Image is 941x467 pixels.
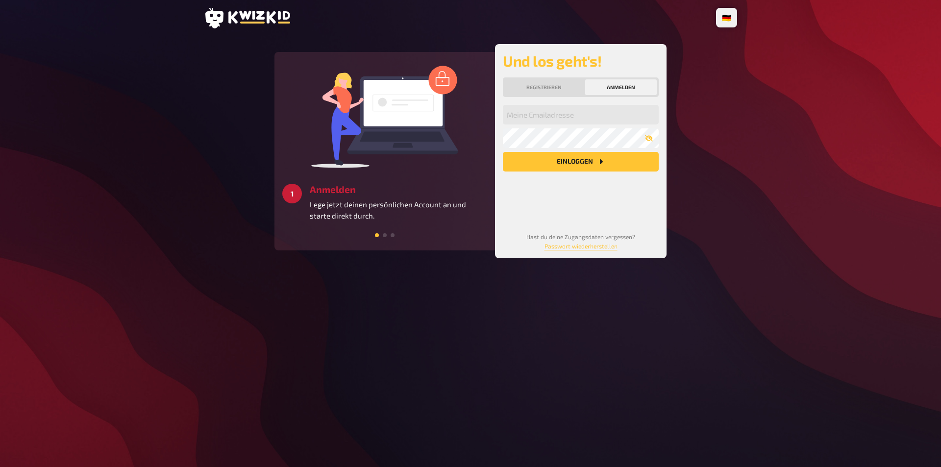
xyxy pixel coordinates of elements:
[718,10,735,25] li: 🇩🇪
[503,52,659,70] h2: Und los geht's!
[505,79,583,95] button: Registrieren
[526,233,635,249] small: Hast du deine Zugangsdaten vergessen?
[310,199,487,221] p: Lege jetzt deinen persönlichen Account an und starte direkt durch.
[310,184,487,195] h3: Anmelden
[503,105,659,124] input: Meine Emailadresse
[311,65,458,168] img: log in
[282,184,302,203] div: 1
[545,243,618,249] a: Passwort wiederherstellen
[585,79,657,95] button: Anmelden
[503,152,659,172] button: Einloggen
